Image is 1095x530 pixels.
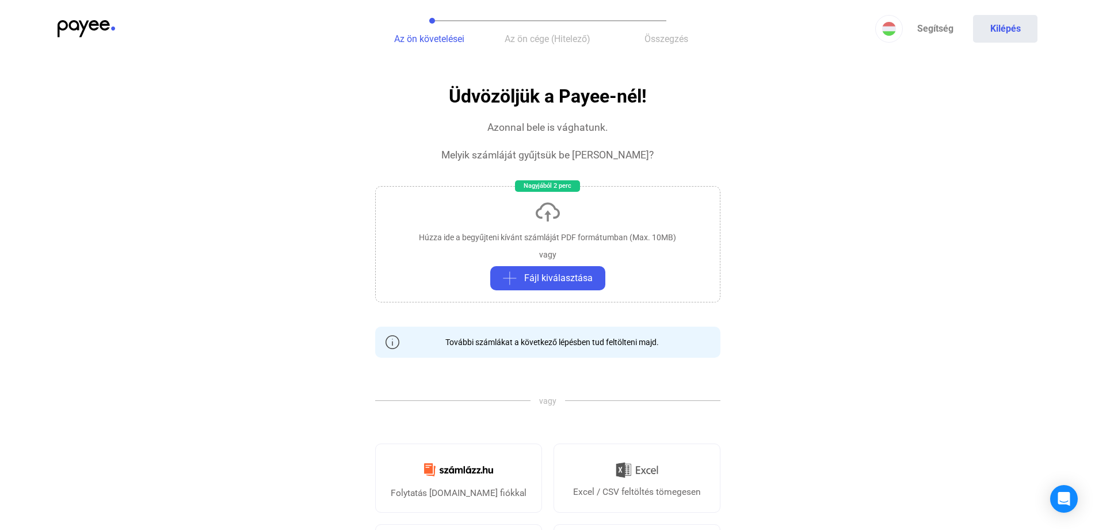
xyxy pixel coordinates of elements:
div: Melyik számláját gyűjtsük be [PERSON_NAME]? [441,148,654,162]
img: upload-cloud [534,198,562,226]
span: Az ön követelései [394,33,464,44]
img: payee-logo [58,20,115,37]
a: Excel / CSV feltöltés tömegesen [554,444,720,513]
span: vagy [531,395,565,407]
img: plus-grey [503,271,517,285]
span: Fájl kiválasztása [524,271,593,285]
h1: Üdvözöljük a Payee-nél! [449,86,647,107]
img: Számlázz.hu [417,456,500,483]
div: Open Intercom Messenger [1050,485,1078,513]
div: Excel / CSV feltöltés tömegesen [573,485,701,499]
div: Nagyjából 2 perc [515,180,580,192]
button: plus-greyFájl kiválasztása [490,266,605,290]
img: HU [882,22,896,36]
a: Folytatás [DOMAIN_NAME] fiókkal [375,444,542,513]
div: Húzza ide a begyűjteni kívánt számláját PDF formátumban (Max. 10MB) [419,232,676,243]
button: Kilépés [973,15,1037,43]
div: További számlákat a következő lépésben tud feltölteni majd. [437,336,659,348]
div: vagy [539,249,556,260]
div: Folytatás [DOMAIN_NAME] fiókkal [391,486,526,500]
span: Összegzés [644,33,688,44]
div: Azonnal bele is vághatunk. [487,120,608,134]
button: HU [875,15,903,43]
span: Az ön cége (Hitelező) [505,33,590,44]
img: info-grey-outline [386,335,399,349]
a: Segítség [903,15,967,43]
img: Excel [616,458,658,482]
